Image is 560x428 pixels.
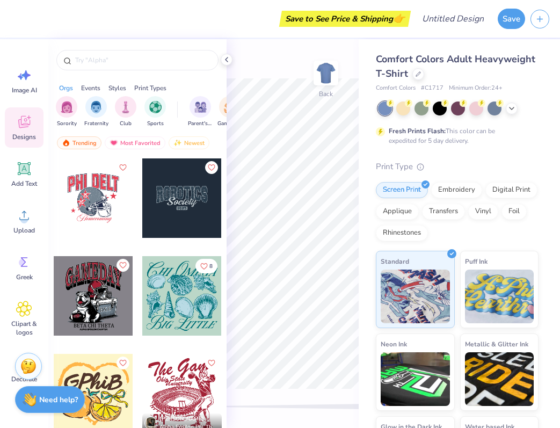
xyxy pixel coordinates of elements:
[117,161,129,174] button: Like
[393,12,405,25] span: 👉
[11,375,37,383] span: Decorate
[59,83,73,93] div: Orgs
[501,204,527,220] div: Foil
[389,126,521,146] div: This color can be expedited for 5 day delivery.
[12,133,36,141] span: Designs
[57,120,77,128] span: Sorority
[376,53,535,80] span: Comfort Colors Adult Heavyweight T-Shirt
[117,357,129,369] button: Like
[381,270,450,323] img: Standard
[282,11,408,27] div: Save to See Price & Shipping
[169,136,209,149] div: Newest
[117,259,129,272] button: Like
[105,136,165,149] div: Most Favorited
[217,96,242,128] div: filter for Game Day
[159,415,204,423] span: [PERSON_NAME]
[149,101,162,113] img: Sports Image
[376,182,428,198] div: Screen Print
[13,226,35,235] span: Upload
[381,338,407,350] span: Neon Ink
[465,338,528,350] span: Metallic & Glitter Ink
[205,357,218,369] button: Like
[465,256,488,267] span: Puff Ink
[376,204,419,220] div: Applique
[413,8,492,30] input: Untitled Design
[498,9,525,29] button: Save
[62,139,70,147] img: trending.gif
[376,161,539,173] div: Print Type
[11,179,37,188] span: Add Text
[120,101,132,113] img: Club Image
[381,256,409,267] span: Standard
[39,395,78,405] strong: Need help?
[81,83,100,93] div: Events
[315,62,337,84] img: Back
[144,96,166,128] button: filter button
[115,96,136,128] div: filter for Club
[449,84,503,93] span: Minimum Order: 24 +
[188,120,213,128] span: Parent's Weekend
[224,101,236,113] img: Game Day Image
[422,204,465,220] div: Transfers
[376,225,428,241] div: Rhinestones
[6,320,42,337] span: Clipart & logos
[217,120,242,128] span: Game Day
[431,182,482,198] div: Embroidery
[319,89,333,99] div: Back
[485,182,537,198] div: Digital Print
[376,84,416,93] span: Comfort Colors
[57,136,101,149] div: Trending
[205,161,218,174] button: Like
[217,96,242,128] button: filter button
[144,96,166,128] div: filter for Sports
[90,101,102,113] img: Fraternity Image
[188,96,213,128] div: filter for Parent's Weekend
[209,264,213,269] span: 8
[465,270,534,323] img: Puff Ink
[468,204,498,220] div: Vinyl
[56,96,77,128] div: filter for Sorority
[74,55,212,66] input: Try "Alpha"
[173,139,182,147] img: newest.gif
[381,352,450,406] img: Neon Ink
[115,96,136,128] button: filter button
[84,96,108,128] div: filter for Fraternity
[421,84,443,93] span: # C1717
[134,83,166,93] div: Print Types
[194,101,207,113] img: Parent's Weekend Image
[84,120,108,128] span: Fraternity
[465,352,534,406] img: Metallic & Glitter Ink
[12,86,37,95] span: Image AI
[120,120,132,128] span: Club
[84,96,108,128] button: filter button
[108,83,126,93] div: Styles
[61,101,73,113] img: Sorority Image
[389,127,446,135] strong: Fresh Prints Flash:
[147,120,164,128] span: Sports
[188,96,213,128] button: filter button
[195,259,217,273] button: Like
[16,273,33,281] span: Greek
[56,96,77,128] button: filter button
[110,139,118,147] img: most_fav.gif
